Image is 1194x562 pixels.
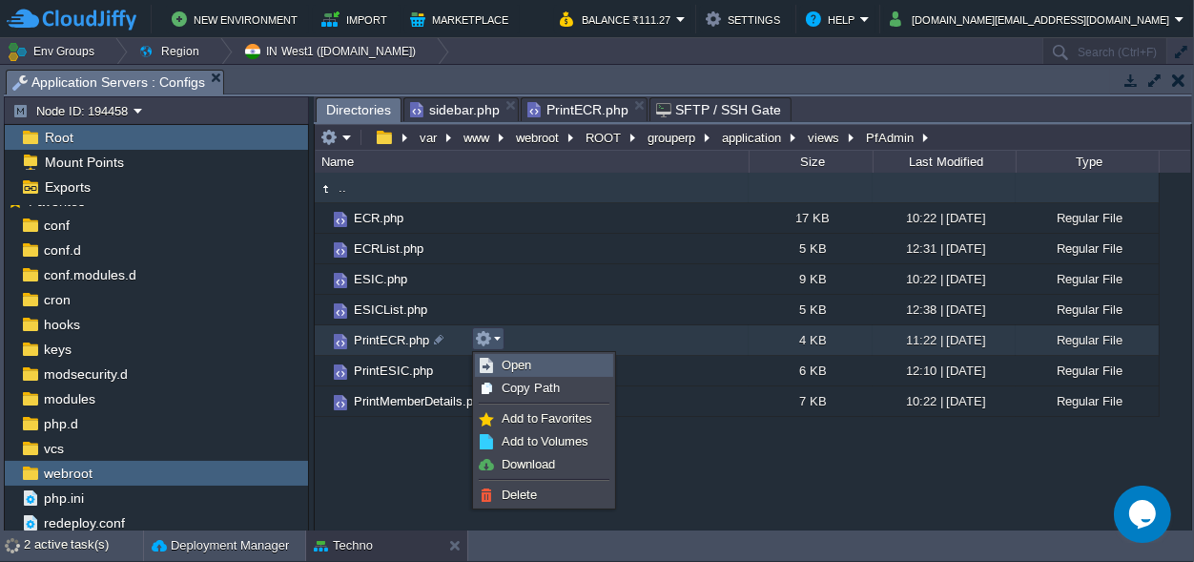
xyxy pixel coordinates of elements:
[873,234,1016,263] div: 12:31 | [DATE]
[315,234,330,263] img: AMDAwAAAACH5BAEAAAAALAAAAAABAAEAAAICRAEAOw==
[1016,386,1159,416] div: Regular File
[326,98,391,122] span: Directories
[40,390,98,407] a: modules
[706,8,786,31] button: Settings
[502,381,560,395] span: Copy Path
[40,266,139,283] a: conf.modules.d
[40,440,67,457] a: vcs
[40,465,95,482] a: webroot
[403,97,519,121] li: /var/www/webroot/ROOT/grouperp/application/views/common/sidebar.php
[656,98,781,121] span: SFTP / SSH Gate
[873,386,1016,416] div: 10:22 | [DATE]
[890,8,1175,31] button: [DOMAIN_NAME][EMAIL_ADDRESS][DOMAIN_NAME]
[351,240,426,257] span: ECRList.php
[41,129,76,146] a: Root
[502,434,588,448] span: Add to Volumes
[152,536,289,555] button: Deployment Manager
[351,363,436,379] a: PrintESIC.php
[351,271,410,287] a: ESIC.php
[560,8,676,31] button: Balance ₹111.27
[330,331,351,352] img: AMDAwAAAACH5BAEAAAAALAAAAAABAAEAAAICRAEAOw==
[351,332,432,348] a: PrintECR.php
[1016,234,1159,263] div: Regular File
[40,241,84,259] a: conf.d
[410,98,500,121] span: sidebar.php
[351,302,430,318] a: ESICList.php
[873,203,1016,233] div: 10:22 | [DATE]
[40,341,74,358] a: keys
[873,325,1016,355] div: 11:22 | [DATE]
[40,217,72,234] a: conf
[502,457,555,471] span: Download
[502,411,592,426] span: Add to Favorites
[40,316,83,333] a: hooks
[1016,203,1159,233] div: Regular File
[40,415,81,432] a: php.d
[1018,151,1159,173] div: Type
[410,8,514,31] button: Marketplace
[873,356,1016,385] div: 12:10 | [DATE]
[315,203,330,233] img: AMDAwAAAACH5BAEAAAAALAAAAAABAAEAAAICRAEAOw==
[24,531,143,561] div: 2 active task(s)
[527,98,628,121] span: PrintECR.php
[513,129,564,146] button: webroot
[1016,264,1159,294] div: Regular File
[751,151,873,173] div: Size
[521,97,648,121] li: /var/www/webroot/ROOT/grouperp/application/views/PfAdmin/PrintECR.php
[314,536,373,555] button: Techno
[315,325,330,355] img: AMDAwAAAACH5BAEAAAAALAAAAAABAAEAAAICRAEAOw==
[805,129,844,146] button: views
[351,210,406,226] a: ECR.php
[749,356,873,385] div: 6 KB
[40,489,87,507] a: php.ini
[315,295,330,324] img: AMDAwAAAACH5BAEAAAAALAAAAAABAAEAAAICRAEAOw==
[330,362,351,383] img: AMDAwAAAACH5BAEAAAAALAAAAAABAAEAAAICRAEAOw==
[873,264,1016,294] div: 10:22 | [DATE]
[476,431,612,452] a: Add to Volumes
[315,178,336,199] img: AMDAwAAAACH5BAEAAAAALAAAAAABAAEAAAICRAEAOw==
[645,129,700,146] button: grouperp
[330,301,351,322] img: AMDAwAAAACH5BAEAAAAALAAAAAABAAEAAAICRAEAOw==
[476,408,612,429] a: Add to Favorites
[40,514,128,531] a: redeploy.conf
[330,239,351,260] img: AMDAwAAAACH5BAEAAAAALAAAAAABAAEAAAICRAEAOw==
[351,393,489,409] a: PrintMemberDetails.php
[315,264,330,294] img: AMDAwAAAACH5BAEAAAAALAAAAAABAAEAAAICRAEAOw==
[330,392,351,413] img: AMDAwAAAACH5BAEAAAAALAAAAAABAAEAAAICRAEAOw==
[7,38,101,65] button: Env Groups
[417,129,442,146] button: var
[336,179,349,196] a: ..
[315,356,330,385] img: AMDAwAAAACH5BAEAAAAALAAAAAABAAEAAAICRAEAOw==
[138,38,206,65] button: Region
[315,124,1191,151] input: Click to enter the path
[875,151,1016,173] div: Last Modified
[1016,325,1159,355] div: Regular File
[502,358,531,372] span: Open
[749,203,873,233] div: 17 KB
[40,365,131,383] a: modsecurity.d
[40,291,73,308] span: cron
[172,8,303,31] button: New Environment
[330,270,351,291] img: AMDAwAAAACH5BAEAAAAALAAAAAABAAEAAAICRAEAOw==
[330,209,351,230] img: AMDAwAAAACH5BAEAAAAALAAAAAABAAEAAAICRAEAOw==
[243,38,422,65] button: IN West1 ([DOMAIN_NAME])
[41,154,127,171] span: Mount Points
[476,454,612,475] a: Download
[1016,356,1159,385] div: Regular File
[873,295,1016,324] div: 12:38 | [DATE]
